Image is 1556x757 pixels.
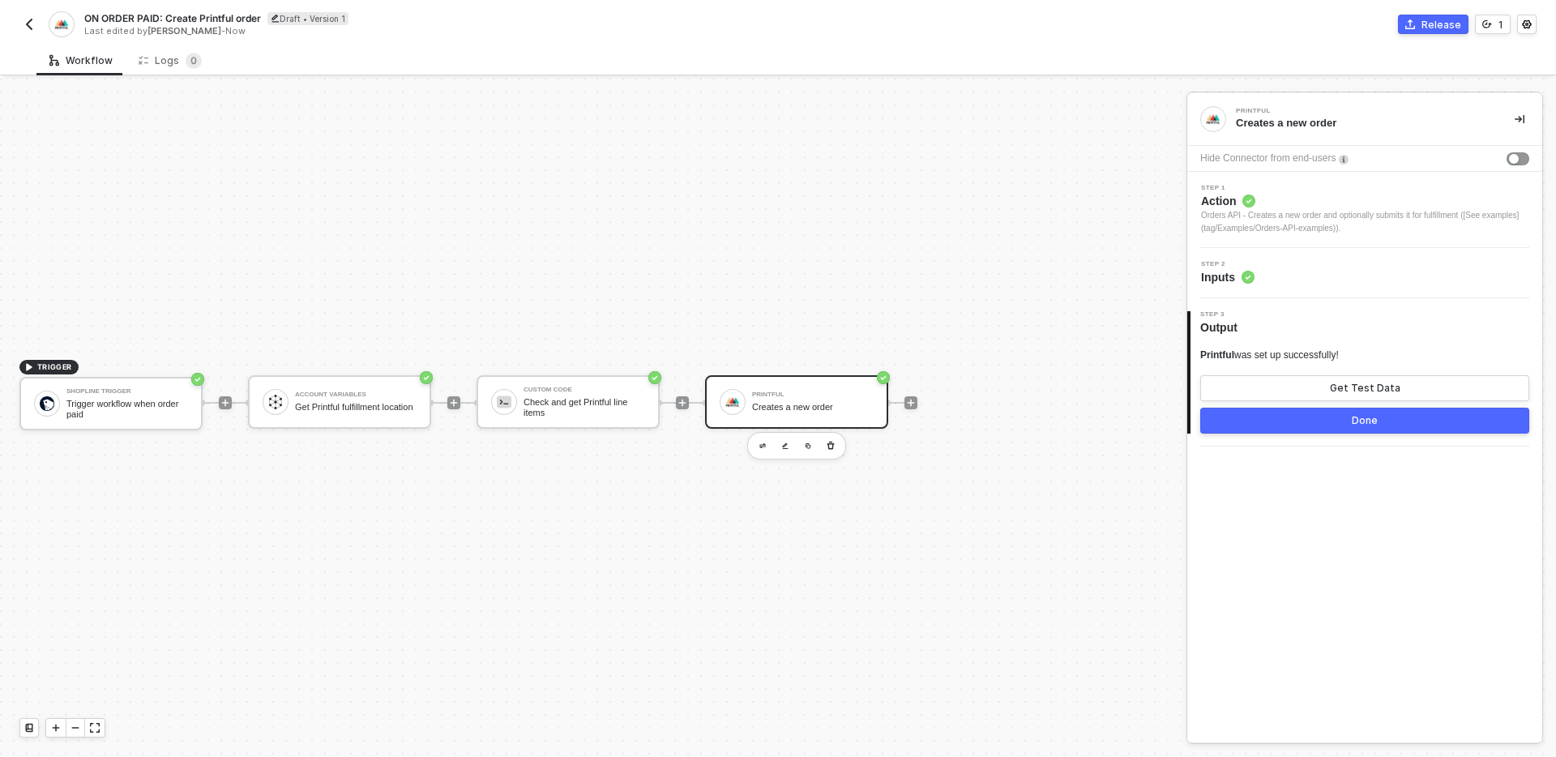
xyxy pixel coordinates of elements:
[139,53,202,69] div: Logs
[1200,375,1529,401] button: Get Test Data
[1498,18,1503,32] div: 1
[752,391,874,398] div: Printful
[1236,108,1479,114] div: Printful
[19,15,39,34] button: back
[1200,311,1244,318] span: Step 3
[1522,19,1532,29] span: icon-settings
[1187,311,1542,434] div: Step 3Output Printfulwas set up successfully!Get Test DataDone
[24,362,34,372] span: icon-play
[1200,319,1244,336] span: Output
[759,443,766,449] img: edit-cred
[1200,349,1234,361] span: Printful
[1352,414,1378,427] div: Done
[1482,19,1492,29] span: icon-versioning
[51,723,61,733] span: icon-play
[1330,382,1400,395] div: Get Test Data
[1398,15,1468,34] button: Release
[147,25,221,36] span: [PERSON_NAME]
[267,12,348,25] div: Draft • Version 1
[1201,209,1529,235] div: Orders API - Creates a new order and optionally submits it for fulfillment ([See examples](tag/Ex...
[37,361,72,374] span: TRIGGER
[1339,155,1349,165] img: icon-info
[798,436,818,455] button: copy-block
[23,18,36,31] img: back
[271,14,280,23] span: icon-edit
[782,443,789,450] img: edit-cred
[1200,349,1339,362] div: was set up successfully!
[449,398,459,408] span: icon-play
[186,53,202,69] sup: 0
[497,395,511,409] img: icon
[524,387,645,393] div: Custom Code
[1206,112,1220,126] img: integration-icon
[420,371,433,384] span: icon-success-page
[1200,151,1336,166] div: Hide Connector from end-users
[295,402,417,413] div: Get Printful fulfillment location
[295,391,417,398] div: Account Variables
[1201,193,1529,209] span: Action
[877,371,890,384] span: icon-success-page
[678,398,687,408] span: icon-play
[49,54,113,67] div: Workflow
[84,11,261,25] span: ON ORDER PAID: Create Printful order
[54,17,68,32] img: integration-icon
[66,388,188,395] div: Shopline Trigger
[1187,185,1542,235] div: Step 1Action Orders API - Creates a new order and optionally submits it for fulfillment ([See exa...
[906,398,916,408] span: icon-play
[1421,18,1461,32] div: Release
[1405,19,1415,29] span: icon-commerce
[1200,408,1529,434] button: Done
[1201,185,1529,191] span: Step 1
[1475,15,1511,34] button: 1
[1515,114,1524,124] span: icon-collapse-right
[753,436,772,455] button: edit-cred
[1201,261,1255,267] span: Step 2
[648,371,661,384] span: icon-success-page
[725,395,740,409] img: icon
[524,397,645,417] div: Check and get Printful line items
[90,723,100,733] span: icon-expand
[805,443,811,449] img: copy-block
[191,373,204,386] span: icon-success-page
[1187,261,1542,285] div: Step 2Inputs
[71,723,80,733] span: icon-minus
[752,402,874,413] div: Creates a new order
[66,399,188,419] div: Trigger workflow when order paid
[220,398,230,408] span: icon-play
[1201,269,1255,285] span: Inputs
[268,395,283,409] img: icon
[776,436,795,455] button: edit-cred
[40,396,54,411] img: icon
[84,25,776,37] div: Last edited by - Now
[1236,116,1489,130] div: Creates a new order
